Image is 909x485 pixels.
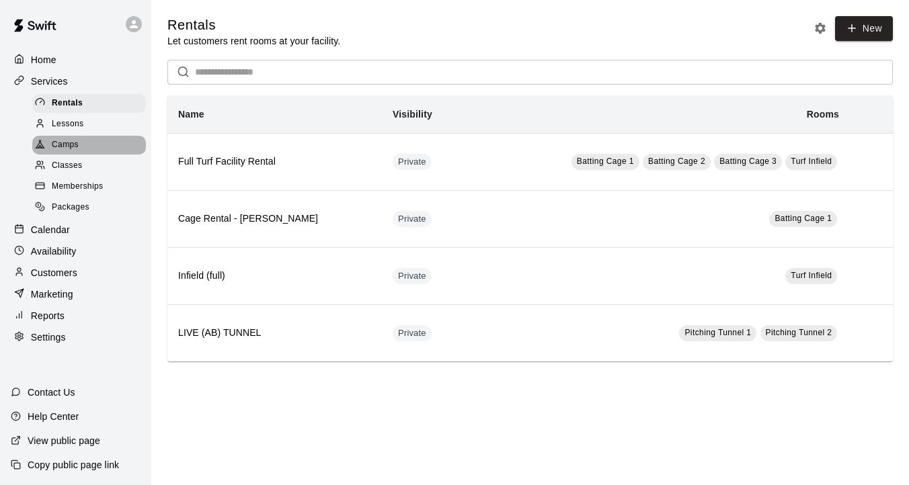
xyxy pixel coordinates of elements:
span: Batting Cage 2 [648,157,705,166]
div: Packages [32,198,146,217]
p: Help Center [28,410,79,423]
h6: Full Turf Facility Rental [178,155,371,169]
span: Rentals [52,97,83,110]
a: Lessons [32,114,151,134]
h6: Cage Rental - [PERSON_NAME] [178,212,371,226]
div: Lessons [32,115,146,134]
h6: Infield (full) [178,269,371,283]
span: Private [393,327,432,340]
p: Settings [31,330,66,344]
span: Batting Cage 3 [719,157,777,166]
b: Visibility [393,109,432,120]
p: Reports [31,309,65,322]
span: Classes [52,159,82,173]
p: Availability [31,245,77,258]
div: Classes [32,157,146,175]
span: Packages [52,201,89,214]
a: Customers [11,263,141,283]
p: View public page [28,434,100,447]
span: Turf Infield [791,157,832,166]
p: Services [31,75,68,88]
div: This service is hidden, and can only be accessed via a direct link [393,325,432,341]
span: Pitching Tunnel 2 [766,328,832,337]
a: New [835,16,893,41]
a: Calendar [11,220,141,240]
span: Memberships [52,180,103,193]
a: Packages [32,197,151,218]
span: Batting Cage 1 [775,214,832,223]
p: Copy public page link [28,458,119,472]
div: Memberships [32,177,146,196]
p: Calendar [31,223,70,236]
button: Rental settings [810,18,830,38]
a: Memberships [32,177,151,197]
span: Camps [52,138,79,152]
p: Contact Us [28,386,75,399]
p: Marketing [31,288,73,301]
span: Private [393,270,432,283]
span: Private [393,156,432,169]
span: Pitching Tunnel 1 [684,328,751,337]
span: Private [393,213,432,226]
a: Home [11,50,141,70]
p: Customers [31,266,77,279]
a: Reports [11,306,141,326]
a: Camps [32,135,151,156]
a: Classes [32,156,151,177]
b: Rooms [807,109,839,120]
span: Batting Cage 1 [577,157,634,166]
div: This service is hidden, and can only be accessed via a direct link [393,268,432,284]
span: Turf Infield [791,271,832,280]
b: Name [178,109,204,120]
div: This service is hidden, and can only be accessed via a direct link [393,211,432,227]
a: Availability [11,241,141,261]
p: Let customers rent rooms at your facility. [167,34,340,48]
div: This service is hidden, and can only be accessed via a direct link [393,154,432,170]
a: Settings [11,327,141,347]
a: Rentals [32,93,151,114]
table: simple table [167,95,893,361]
div: Camps [32,136,146,155]
a: Services [11,71,141,91]
a: Marketing [11,284,141,304]
h6: LIVE (AB) TUNNEL [178,326,371,341]
h5: Rentals [167,16,340,34]
div: Rentals [32,94,146,113]
p: Home [31,53,56,67]
span: Lessons [52,118,84,131]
